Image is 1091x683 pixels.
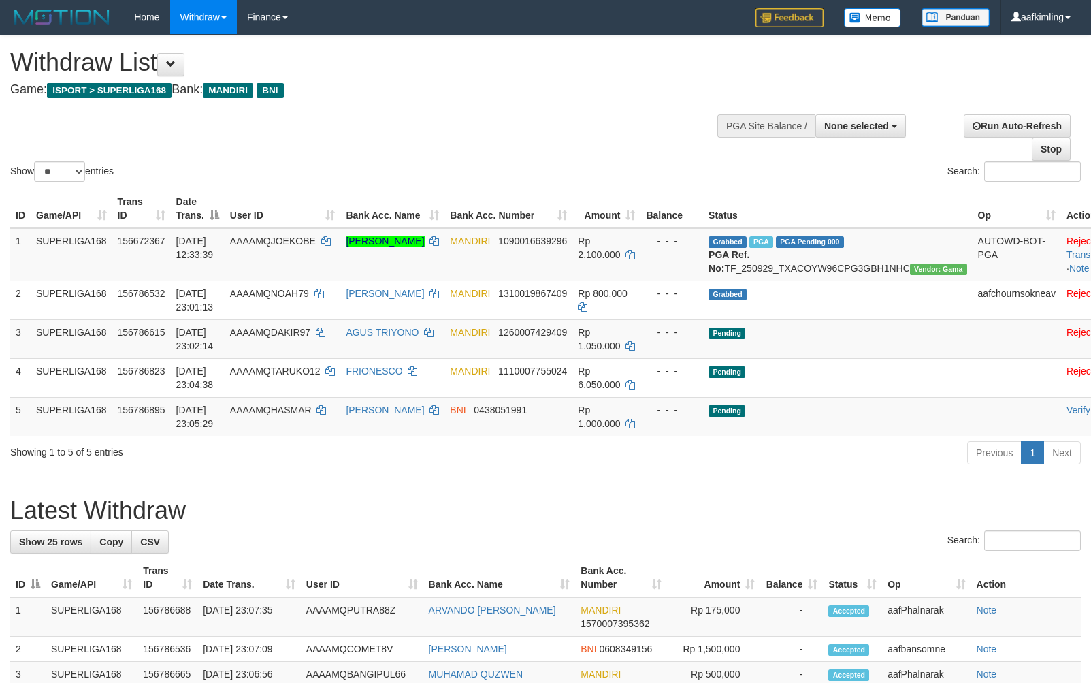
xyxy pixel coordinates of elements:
[882,597,971,637] td: aafPhalnarak
[450,236,490,247] span: MANDIRI
[1066,404,1090,415] a: Verify
[709,405,745,417] span: Pending
[646,325,698,339] div: - - -
[10,358,31,397] td: 4
[709,249,749,274] b: PGA Ref. No:
[46,597,137,637] td: SUPERLIGA168
[1043,441,1081,464] a: Next
[947,530,1081,551] label: Search:
[10,49,714,76] h1: Withdraw List
[964,114,1071,138] a: Run Auto-Refresh
[600,644,653,654] span: Copy 0608349156 to clipboard
[10,189,31,228] th: ID
[10,319,31,358] td: 3
[581,605,621,616] span: MANDIRI
[99,537,123,547] span: Copy
[498,236,567,247] span: Copy 1090016639296 to clipboard
[581,644,596,654] span: BNI
[140,537,160,547] span: CSV
[973,281,1061,319] td: aafchournsokneav
[581,618,649,629] span: Copy 1570007395362 to clipboard
[197,558,301,597] th: Date Trans.: activate to sort column ascending
[578,236,620,260] span: Rp 2.100.000
[646,287,698,300] div: - - -
[1069,263,1090,274] a: Note
[578,404,620,429] span: Rp 1.000.000
[197,597,301,637] td: [DATE] 23:07:35
[498,366,567,377] span: Copy 1110007755024 to clipboard
[118,288,165,299] span: 156786532
[10,558,46,597] th: ID: activate to sort column descending
[340,189,444,228] th: Bank Acc. Name: activate to sort column ascending
[578,327,620,351] span: Rp 1.050.000
[703,189,972,228] th: Status
[429,644,507,654] a: [PERSON_NAME]
[575,558,667,597] th: Bank Acc. Number: activate to sort column ascending
[709,236,747,248] span: Grabbed
[176,404,214,429] span: [DATE] 23:05:29
[346,236,424,247] a: [PERSON_NAME]
[646,364,698,378] div: - - -
[31,281,112,319] td: SUPERLIGA168
[118,366,165,377] span: 156786823
[760,558,823,597] th: Balance: activate to sort column ascending
[137,637,197,662] td: 156786536
[10,597,46,637] td: 1
[423,558,576,597] th: Bank Acc. Name: activate to sort column ascending
[973,189,1061,228] th: Op: activate to sort column ascending
[301,597,423,637] td: AAAAMQPUTRA88Z
[844,8,901,27] img: Button%20Memo.svg
[709,366,745,378] span: Pending
[450,404,466,415] span: BNI
[31,397,112,436] td: SUPERLIGA168
[450,366,490,377] span: MANDIRI
[815,114,906,138] button: None selected
[137,558,197,597] th: Trans ID: activate to sort column ascending
[667,558,760,597] th: Amount: activate to sort column ascending
[301,637,423,662] td: AAAAMQCOMET8V
[10,530,91,554] a: Show 25 rows
[31,228,112,281] td: SUPERLIGA168
[760,637,823,662] td: -
[203,83,253,98] span: MANDIRI
[10,637,46,662] td: 2
[176,366,214,390] span: [DATE] 23:04:38
[828,644,869,656] span: Accepted
[346,366,402,377] a: FRIONESCO
[31,358,112,397] td: SUPERLIGA168
[230,327,310,338] span: AAAAMQDAKIR97
[346,404,424,415] a: [PERSON_NAME]
[444,189,572,228] th: Bank Acc. Number: activate to sort column ascending
[137,597,197,637] td: 156786688
[977,669,997,680] a: Note
[47,83,172,98] span: ISPORT > SUPERLIGA168
[984,530,1081,551] input: Search:
[755,8,824,27] img: Feedback.jpg
[776,236,844,248] span: PGA Pending
[971,558,1081,597] th: Action
[474,404,527,415] span: Copy 0438051991 to clipboard
[910,264,967,275] span: Vendor URL: https://trx31.1velocity.biz
[10,7,114,27] img: MOTION_logo.png
[230,404,312,415] span: AAAAMQHASMAR
[703,228,972,281] td: TF_250929_TXACOYW96CPG3GBH1NHC
[578,366,620,390] span: Rp 6.050.000
[346,288,424,299] a: [PERSON_NAME]
[977,605,997,616] a: Note
[572,189,640,228] th: Amount: activate to sort column ascending
[450,288,490,299] span: MANDIRI
[709,328,745,339] span: Pending
[640,189,703,228] th: Balance
[230,236,316,247] span: AAAAMQJOEKOBE
[977,644,997,654] a: Note
[46,637,137,662] td: SUPERLIGA168
[34,161,85,182] select: Showentries
[947,161,1081,182] label: Search:
[717,114,815,138] div: PGA Site Balance /
[176,236,214,260] span: [DATE] 12:33:39
[197,637,301,662] td: [DATE] 23:07:09
[749,236,773,248] span: Marked by aafsengchandara
[118,327,165,338] span: 156786615
[225,189,341,228] th: User ID: activate to sort column ascending
[91,530,132,554] a: Copy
